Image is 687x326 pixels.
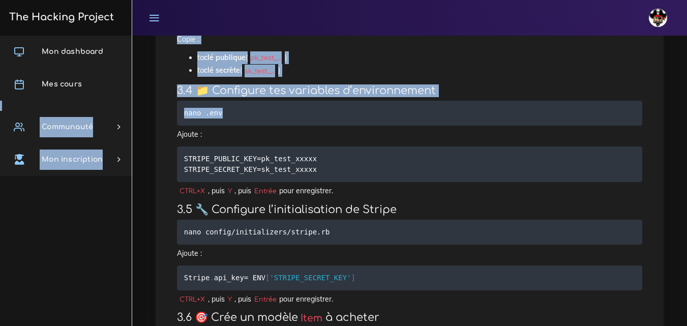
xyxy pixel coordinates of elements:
p: , puis , puis pour enregistrer. [177,294,642,304]
code: Entrée [251,294,279,305]
li: ta ( ) [197,51,642,64]
code: STRIPE_PUBLIC_KEY=pk_test_xxxxx STRIPE_SECRET_KEY=sk_test_xxxxx [184,153,320,175]
p: Ajoute : [177,248,642,258]
span: . [210,274,214,282]
code: Item [298,311,325,325]
span: [ [265,274,270,282]
code: api_key [184,272,359,283]
h3: 3.4 📁 Configure tes variables d’environnement [177,84,642,97]
span: Communauté [42,123,93,131]
code: nano config/initializers/stripe.rb [184,226,333,238]
span: Mon dashboard [42,48,103,55]
h3: 3.5 🔧 Configure l’initialisation de Stripe [177,203,642,216]
code: CTRL+X [177,294,208,305]
span: ] [351,274,355,282]
strong: clé publique [204,53,246,62]
code: CTRL+X [177,186,208,196]
code: Entrée [251,186,279,196]
span: = [244,274,248,282]
p: Ajoute : [177,129,642,139]
span: Mes cours [42,80,82,88]
code: nano .env [184,107,225,118]
code: Y [225,294,234,305]
span: ENV [253,274,265,282]
strong: clé secrète [204,66,240,75]
img: avatar [649,9,667,27]
code: pk_test_... [248,53,285,63]
p: , puis , puis pour enregistrer. [177,186,642,196]
span: Stripe [184,274,210,282]
li: ta ( ) [197,64,642,77]
h3: 3.6 🎯 Crée un modèle à acheter [177,311,642,324]
span: 'STRIPE_SECRET_KEY' [270,274,351,282]
span: Mon inscription [42,156,103,163]
h3: The Hacking Project [6,12,114,23]
code: Y [225,186,234,196]
code: sk_test_... [242,66,278,76]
